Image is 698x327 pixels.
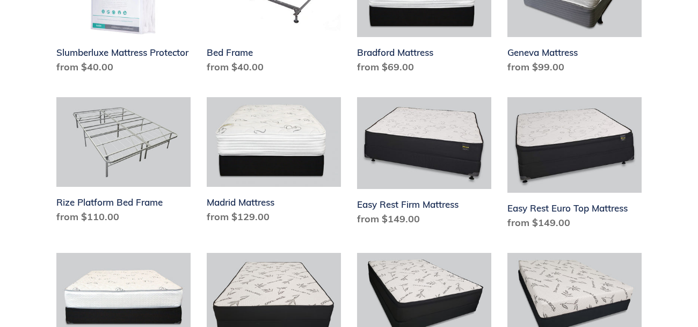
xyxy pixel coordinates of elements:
a: Easy Rest Euro Top Mattress [507,97,642,234]
a: Easy Rest Firm Mattress [357,97,491,230]
a: Rize Platform Bed Frame [56,97,191,228]
a: Madrid Mattress [207,97,341,228]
